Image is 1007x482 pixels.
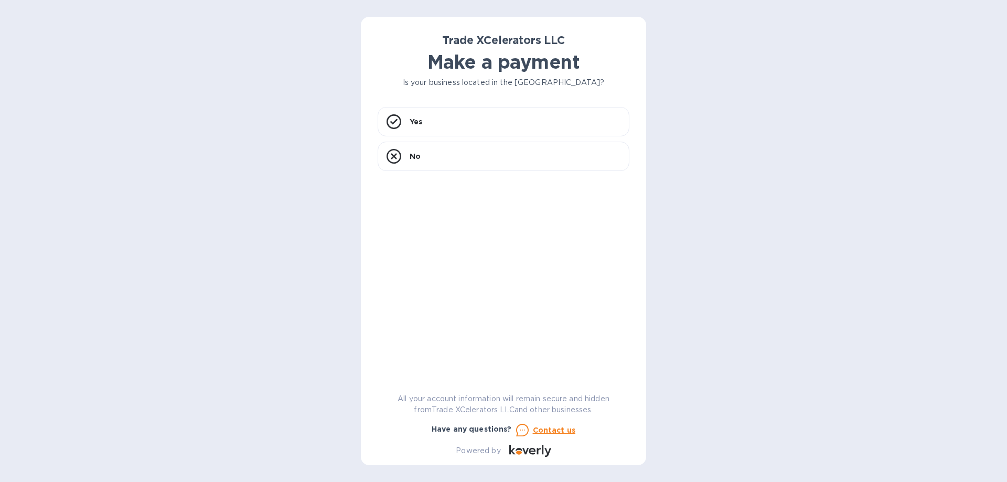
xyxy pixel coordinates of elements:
b: Trade XCelerators LLC [442,34,564,47]
h1: Make a payment [378,51,629,73]
u: Contact us [533,426,576,434]
p: All your account information will remain secure and hidden from Trade XCelerators LLC and other b... [378,393,629,415]
b: Have any questions? [432,425,512,433]
p: Powered by [456,445,500,456]
p: Yes [410,116,422,127]
p: Is your business located in the [GEOGRAPHIC_DATA]? [378,77,629,88]
p: No [410,151,421,162]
